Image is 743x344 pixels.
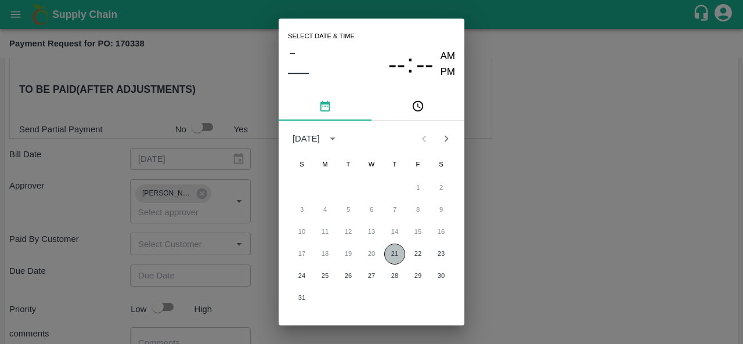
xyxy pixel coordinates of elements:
span: Sunday [291,153,312,176]
button: calendar view is open, switch to year view [323,129,342,148]
span: Friday [407,153,428,176]
button: pick time [371,93,464,121]
span: Saturday [431,153,452,176]
button: pick date [279,93,371,121]
button: AM [441,49,456,64]
button: 30 [431,266,452,287]
button: 22 [407,244,428,265]
button: 25 [315,266,336,287]
span: Thursday [384,153,405,176]
button: -- [388,49,406,79]
button: Cancel [377,320,418,341]
button: 31 [291,288,312,309]
span: Monday [315,153,336,176]
button: -- [416,49,434,79]
button: –– [288,60,309,84]
span: Select date & time [288,28,355,45]
button: 27 [361,266,382,287]
span: : [406,49,413,79]
button: 28 [384,266,405,287]
div: [DATE] [293,132,320,145]
button: 21 [384,244,405,265]
span: – [290,45,295,60]
button: – [288,45,297,60]
button: OK [423,320,460,341]
button: 26 [338,266,359,287]
button: 23 [431,244,452,265]
button: 29 [407,266,428,287]
span: Wednesday [361,153,382,176]
button: 24 [291,266,312,287]
button: PM [441,64,456,80]
span: Tuesday [338,153,359,176]
button: Next month [435,128,457,150]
